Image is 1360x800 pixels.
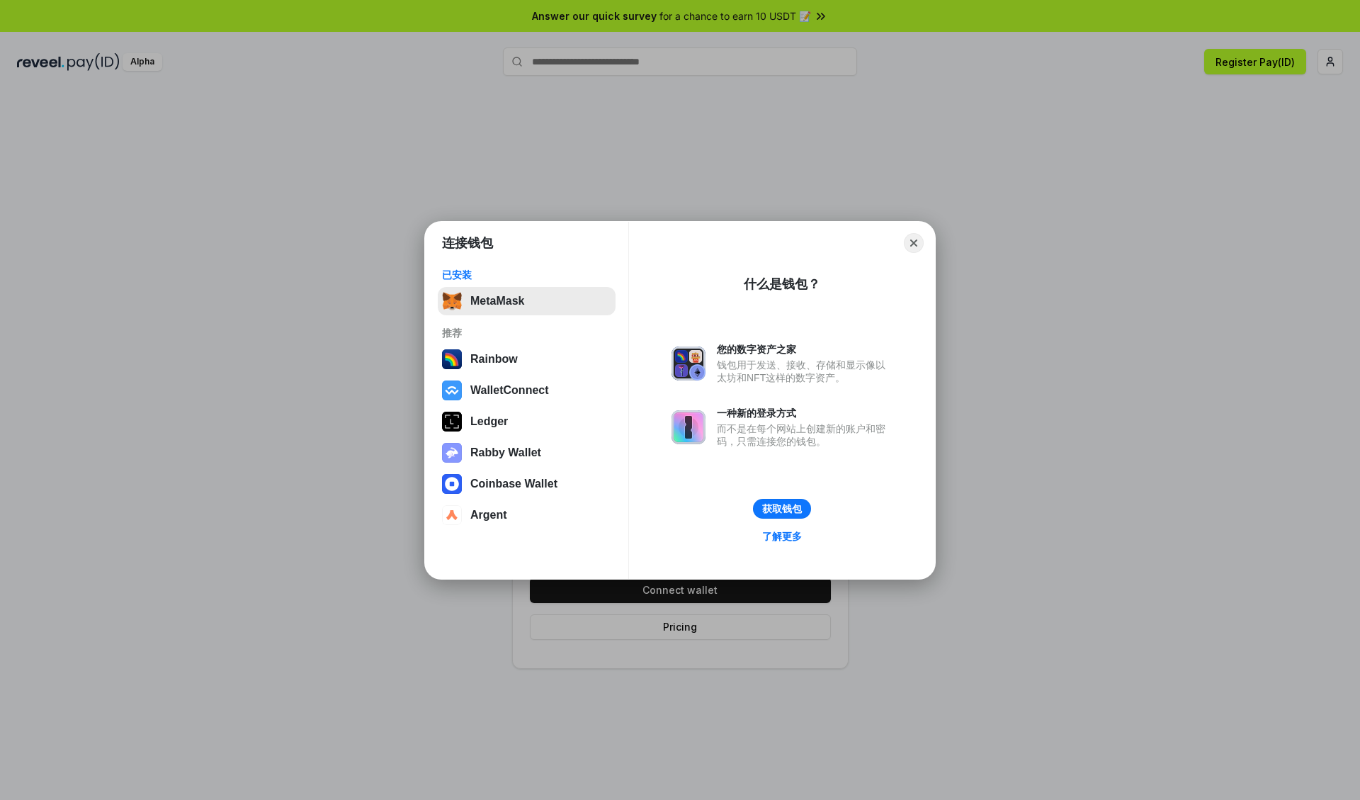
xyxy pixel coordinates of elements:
[904,233,924,253] button: Close
[470,478,557,490] div: Coinbase Wallet
[442,269,611,281] div: 已安装
[753,499,811,519] button: 获取钱包
[470,353,518,366] div: Rainbow
[442,381,462,400] img: svg+xml,%3Csvg%20width%3D%2228%22%20height%3D%2228%22%20viewBox%3D%220%200%2028%2028%22%20fill%3D...
[717,422,892,448] div: 而不是在每个网站上创建新的账户和密码，只需连接您的钱包。
[470,509,507,522] div: Argent
[470,295,524,308] div: MetaMask
[762,530,802,543] div: 了解更多
[438,407,616,436] button: Ledger
[442,443,462,463] img: svg+xml,%3Csvg%20xmlns%3D%22http%3A%2F%2Fwww.w3.org%2F2000%2Fsvg%22%20fill%3D%22none%22%20viewBox...
[438,470,616,498] button: Coinbase Wallet
[671,347,705,381] img: svg+xml,%3Csvg%20xmlns%3D%22http%3A%2F%2Fwww.w3.org%2F2000%2Fsvg%22%20fill%3D%22none%22%20viewBox...
[442,291,462,311] img: svg+xml,%3Csvg%20fill%3D%22none%22%20height%3D%2233%22%20viewBox%3D%220%200%2035%2033%22%20width%...
[442,412,462,432] img: svg+xml,%3Csvg%20xmlns%3D%22http%3A%2F%2Fwww.w3.org%2F2000%2Fsvg%22%20width%3D%2228%22%20height%3...
[442,349,462,369] img: svg+xml,%3Csvg%20width%3D%22120%22%20height%3D%22120%22%20viewBox%3D%220%200%20120%20120%22%20fil...
[470,446,541,459] div: Rabby Wallet
[438,287,616,315] button: MetaMask
[671,410,705,444] img: svg+xml,%3Csvg%20xmlns%3D%22http%3A%2F%2Fwww.w3.org%2F2000%2Fsvg%22%20fill%3D%22none%22%20viewBox...
[438,376,616,405] button: WalletConnect
[717,343,892,356] div: 您的数字资产之家
[470,384,549,397] div: WalletConnect
[438,501,616,529] button: Argent
[438,345,616,373] button: Rainbow
[762,502,802,515] div: 获取钱包
[717,407,892,419] div: 一种新的登录方式
[754,527,810,546] a: 了解更多
[717,359,892,384] div: 钱包用于发送、接收、存储和显示像以太坊和NFT这样的数字资产。
[442,474,462,494] img: svg+xml,%3Csvg%20width%3D%2228%22%20height%3D%2228%22%20viewBox%3D%220%200%2028%2028%22%20fill%3D...
[442,327,611,339] div: 推荐
[442,235,493,252] h1: 连接钱包
[470,415,508,428] div: Ledger
[442,505,462,525] img: svg+xml,%3Csvg%20width%3D%2228%22%20height%3D%2228%22%20viewBox%3D%220%200%2028%2028%22%20fill%3D...
[438,439,616,467] button: Rabby Wallet
[744,276,820,293] div: 什么是钱包？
